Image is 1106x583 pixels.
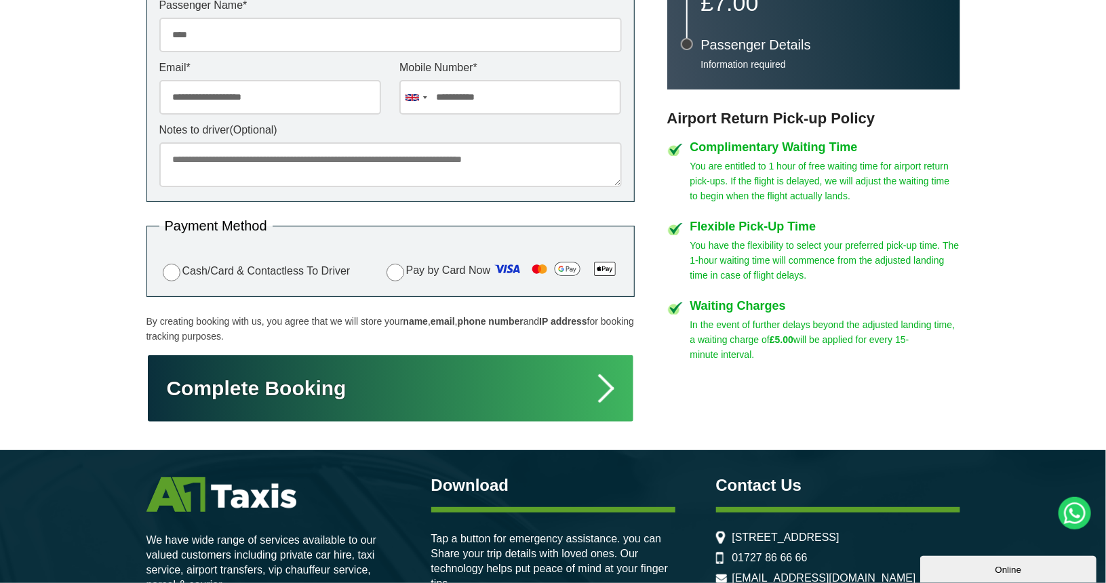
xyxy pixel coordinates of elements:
[230,124,277,136] span: (Optional)
[431,477,675,494] h3: Download
[701,38,947,52] h3: Passenger Details
[163,264,180,281] input: Cash/Card & Contactless To Driver
[431,316,455,327] strong: email
[690,317,960,362] p: In the event of further delays beyond the adjusted landing time, a waiting charge of will be appl...
[146,354,635,423] button: Complete Booking
[716,531,960,544] li: [STREET_ADDRESS]
[399,62,621,73] label: Mobile Number
[716,477,960,494] h3: Contact Us
[400,81,431,114] div: United Kingdom: +44
[770,334,793,345] strong: £5.00
[387,264,404,281] input: Pay by Card Now
[701,58,947,71] p: Information required
[159,219,273,233] legend: Payment Method
[732,552,808,564] a: 01727 86 66 66
[458,316,524,327] strong: phone number
[403,316,428,327] strong: name
[690,300,960,312] h4: Waiting Charges
[159,125,622,136] label: Notes to driver
[146,314,635,344] p: By creating booking with us, you agree that we will store your , , and for booking tracking purpo...
[383,258,622,284] label: Pay by Card Now
[690,238,960,283] p: You have the flexibility to select your preferred pick-up time. The 1-hour waiting time will comm...
[690,141,960,153] h4: Complimentary Waiting Time
[667,110,960,127] h3: Airport Return Pick-up Policy
[146,477,296,512] img: A1 Taxis St Albans
[539,316,587,327] strong: IP address
[159,62,381,73] label: Email
[690,220,960,233] h4: Flexible Pick-Up Time
[920,553,1099,583] iframe: chat widget
[159,262,351,281] label: Cash/Card & Contactless To Driver
[690,159,960,203] p: You are entitled to 1 hour of free waiting time for airport return pick-ups. If the flight is del...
